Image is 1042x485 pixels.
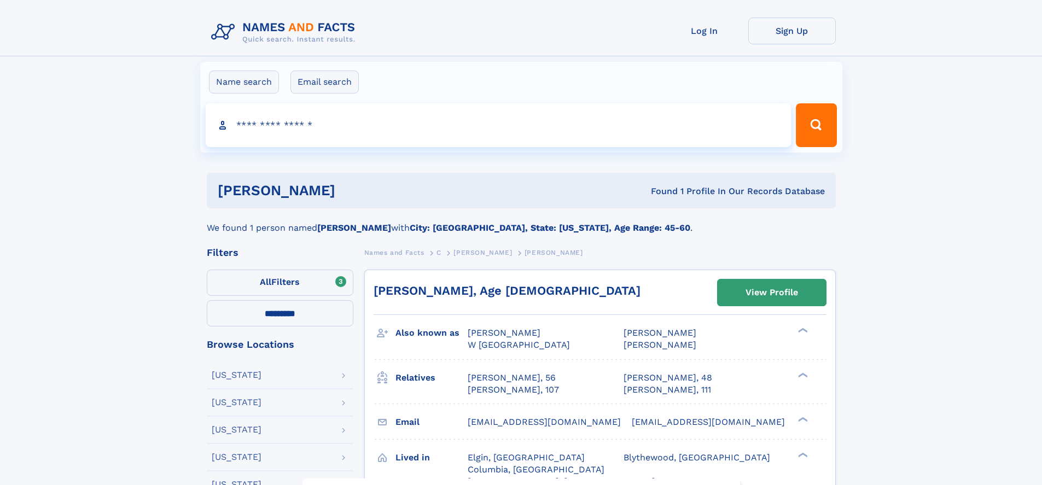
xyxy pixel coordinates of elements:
span: [EMAIL_ADDRESS][DOMAIN_NAME] [468,417,621,427]
div: Browse Locations [207,340,353,349]
a: View Profile [718,279,826,306]
img: Logo Names and Facts [207,17,364,47]
label: Name search [209,71,279,94]
div: [US_STATE] [212,371,261,379]
b: City: [GEOGRAPHIC_DATA], State: [US_STATE], Age Range: 45-60 [410,223,690,233]
label: Filters [207,270,353,296]
a: C [436,246,441,259]
div: ❯ [795,371,808,378]
h3: Lived in [395,448,468,467]
div: Found 1 Profile In Our Records Database [493,185,825,197]
span: [PERSON_NAME] [624,340,696,350]
div: ❯ [795,416,808,423]
h1: [PERSON_NAME] [218,184,493,197]
div: ❯ [795,327,808,334]
span: [EMAIL_ADDRESS][DOMAIN_NAME] [632,417,785,427]
span: [PERSON_NAME] [624,328,696,338]
span: W [GEOGRAPHIC_DATA] [468,340,570,350]
div: [US_STATE] [212,398,261,407]
span: Elgin, [GEOGRAPHIC_DATA] [468,452,585,463]
label: Email search [290,71,359,94]
div: [US_STATE] [212,453,261,461]
span: Columbia, [GEOGRAPHIC_DATA] [468,464,604,475]
a: [PERSON_NAME], 107 [468,384,559,396]
button: Search Button [796,103,836,147]
div: We found 1 person named with . [207,208,836,235]
div: [US_STATE] [212,425,261,434]
h3: Also known as [395,324,468,342]
a: [PERSON_NAME], 56 [468,372,556,384]
a: [PERSON_NAME] [453,246,512,259]
a: Names and Facts [364,246,424,259]
span: [PERSON_NAME] [468,328,540,338]
span: [PERSON_NAME] [525,249,583,256]
span: Blythewood, [GEOGRAPHIC_DATA] [624,452,770,463]
input: search input [206,103,791,147]
a: [PERSON_NAME], 48 [624,372,712,384]
a: [PERSON_NAME], Age [DEMOGRAPHIC_DATA] [374,284,641,297]
span: C [436,249,441,256]
b: [PERSON_NAME] [317,223,391,233]
span: [PERSON_NAME] [453,249,512,256]
a: [PERSON_NAME], 111 [624,384,711,396]
h3: Email [395,413,468,431]
div: ❯ [795,451,808,458]
span: All [260,277,271,287]
div: View Profile [746,280,798,305]
h3: Relatives [395,369,468,387]
a: Log In [661,17,748,44]
div: Filters [207,248,353,258]
a: Sign Up [748,17,836,44]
